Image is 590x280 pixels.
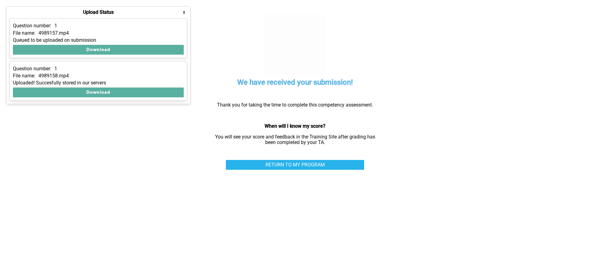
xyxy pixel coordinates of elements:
[13,73,35,79] p: File name:
[54,23,57,29] p: 1
[6,6,60,16] button: Show Uploads
[13,87,184,97] button: Download
[226,160,364,170] a: RETURN TO MY PROGRAM
[13,45,184,55] button: Download
[54,66,57,72] p: 1
[265,123,325,129] strong: When will I know my score?
[210,102,380,108] p: Thank you for taking the time to complete this competency assessment.
[13,80,184,86] div: Uploaded! Succesfully stored in our servers
[38,30,69,36] p: 4989157.mp4
[13,23,51,29] p: Question number:
[237,77,353,87] h5: We have received your submission!
[13,66,51,72] p: Question number:
[210,134,380,146] p: You will see your score and feedback in the Training Site after grading has been completed by you...
[264,15,326,76] img: celebration.7678411f.gif
[181,9,187,15] button: x
[13,30,35,36] p: File name:
[207,191,383,280] iframe: User feedback survey
[38,73,69,79] p: 4989158.mp4
[83,10,114,15] h4: Upload Status
[13,37,184,43] div: Queued to be uploaded on submission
